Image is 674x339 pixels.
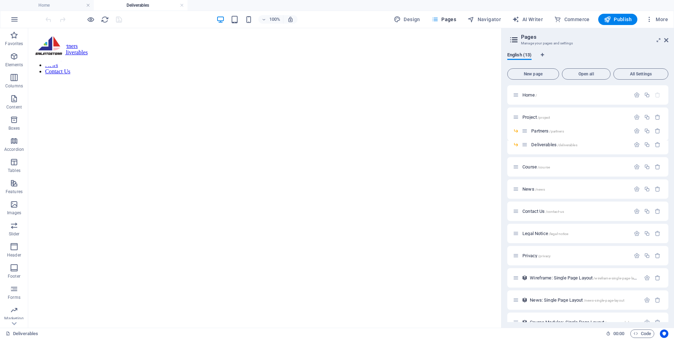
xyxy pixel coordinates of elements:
[646,16,668,23] span: More
[633,329,651,338] span: Code
[551,14,593,25] button: Commerce
[528,298,641,302] div: News: Single Page Layout/news-single-page-layout
[634,114,640,120] div: Settings
[604,16,632,23] span: Publish
[644,319,650,325] div: Settings
[394,16,420,23] span: Design
[94,1,188,9] h4: Deliverables
[465,14,504,25] button: Navigator
[538,165,550,169] span: /course
[8,273,20,279] p: Footer
[258,15,283,24] button: 100%
[655,230,661,236] div: Remove
[429,14,459,25] button: Pages
[520,187,630,191] div: News/news
[521,34,668,40] h2: Pages
[565,72,607,76] span: Open all
[644,142,650,148] div: Duplicate
[584,298,624,302] span: /news-single-page-layout
[617,72,665,76] span: All Settings
[598,14,637,25] button: Publish
[655,208,661,214] div: Remove
[4,147,24,152] p: Accordion
[509,14,546,25] button: AI Writer
[535,93,537,97] span: /
[520,165,630,169] div: Course/course
[655,186,661,192] div: Remove
[554,16,590,23] span: Commerce
[644,253,650,259] div: Duplicate
[562,68,611,80] button: Open all
[100,15,109,24] button: reload
[644,128,650,134] div: Duplicate
[507,68,559,80] button: New page
[655,164,661,170] div: Remove
[269,15,280,24] h6: 100%
[7,252,21,258] p: Header
[655,253,661,259] div: Remove
[510,72,556,76] span: New page
[644,230,650,236] div: Duplicate
[531,128,564,134] span: Click to open page
[655,114,661,120] div: Remove
[655,142,661,148] div: Remove
[522,253,551,258] span: Click to open page
[522,275,528,281] div: This layout is used as a template for all items (e.g. a blog post) of this collection. The conten...
[634,142,640,148] div: Settings
[520,209,630,214] div: Contact Us/contact-us
[5,41,23,47] p: Favorites
[5,62,23,68] p: Elements
[507,51,532,61] span: English (13)
[9,231,20,237] p: Slider
[520,231,630,236] div: Legal Notice/legal-notice
[655,297,661,303] div: Remove
[655,128,661,134] div: Remove
[605,321,663,325] span: /course-modules-single-page-layout
[8,295,20,300] p: Forms
[522,319,528,325] div: This layout is used as a template for all items (e.g. a blog post) of this collection. The conten...
[522,297,528,303] div: This layout is used as a template for all items (e.g. a blog post) of this collection. The conten...
[522,115,550,120] span: Click to open page
[391,14,423,25] div: Design (Ctrl+Alt+Y)
[613,68,668,80] button: All Settings
[467,16,501,23] span: Navigator
[531,142,577,147] span: Deliverables
[529,142,630,147] div: Deliverables/deliverables
[644,92,650,98] div: Duplicate
[655,275,661,281] div: Remove
[391,14,423,25] button: Design
[7,210,22,216] p: Images
[522,92,537,98] span: Click to open page
[520,253,630,258] div: Privacy/privacy
[655,319,661,325] div: Remove
[613,329,624,338] span: 00 00
[538,254,551,258] span: /privacy
[644,208,650,214] div: Duplicate
[655,92,661,98] div: The startpage cannot be deleted
[512,16,543,23] span: AI Writer
[634,92,640,98] div: Settings
[630,329,654,338] button: Code
[528,320,641,325] div: Course Modules: Single Page Layout/course-modules-single-page-layout
[634,164,640,170] div: Settings
[528,276,641,280] div: Wireframe: Single Page Layout/wireframe-single-page-layout
[549,232,569,236] span: /legal-notice
[634,208,640,214] div: Settings
[634,253,640,259] div: Settings
[5,83,23,89] p: Columns
[6,104,22,110] p: Content
[644,164,650,170] div: Duplicate
[8,125,20,131] p: Boxes
[522,186,545,192] span: Click to open page
[593,276,641,280] span: /wireframe-single-page-layout
[618,331,619,336] span: :
[101,16,109,24] i: Reload page
[557,143,577,147] span: /deliverables
[520,115,630,119] div: Project/project
[644,297,650,303] div: Settings
[549,129,564,133] span: /partners
[522,231,568,236] span: Click to open page
[521,40,654,47] h3: Manage your pages and settings
[529,129,630,133] div: Partners/partners
[606,329,625,338] h6: Session time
